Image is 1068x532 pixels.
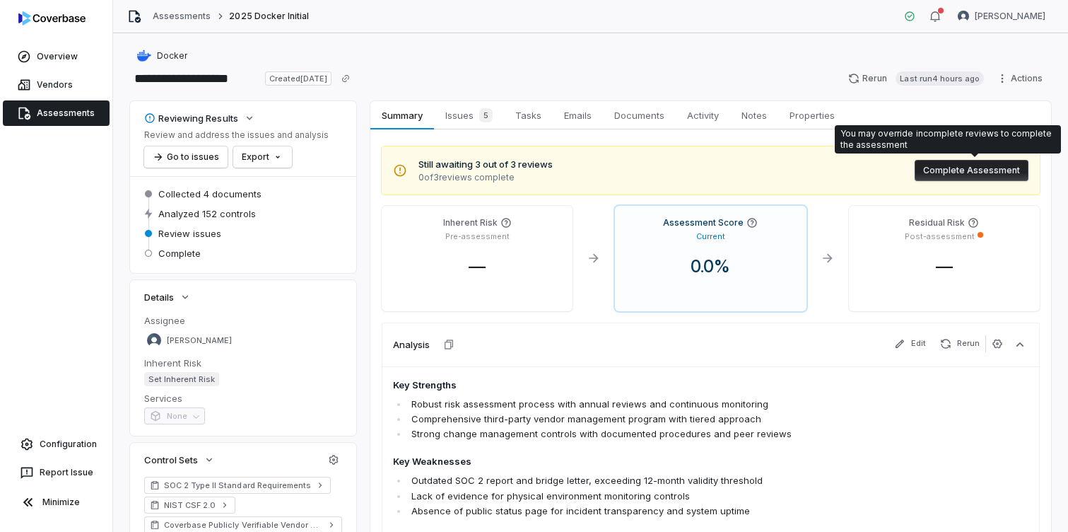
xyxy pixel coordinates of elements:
[609,106,670,125] span: Documents
[457,256,497,277] span: —
[408,504,901,519] li: Absence of public status page for incident transparency and system uptime
[479,108,493,122] span: 5
[393,338,430,351] h3: Analysis
[164,480,311,491] span: SOC 2 Type II Standard Requirements
[408,397,901,412] li: Robust risk assessment process with annual reviews and continuous monitoring
[393,378,901,393] h4: Key Strengths
[888,335,932,352] button: Edit
[158,207,256,220] span: Analyzed 152 controls
[265,71,331,86] span: Created [DATE]
[992,68,1051,89] button: Actions
[840,68,992,89] button: RerunLast run4 hours ago
[6,432,107,457] a: Configuration
[153,11,211,22] a: Assessments
[158,227,221,240] span: Review issues
[784,106,840,125] span: Properties
[144,357,342,369] dt: Inherent Risk
[144,291,174,303] span: Details
[896,71,984,86] span: Last run 4 hours ago
[736,106,773,125] span: Notes
[164,519,322,531] span: Coverbase Publicly Verifiable Vendor Controls
[157,50,187,62] span: Docker
[663,217,744,229] h4: Assessment Score
[164,499,216,511] span: NIST CSF 2.0
[144,392,342,405] dt: Services
[408,427,901,441] li: Strong change management controls with documented procedures and peer reviews
[144,146,228,168] button: Go to issues
[6,460,107,485] button: Report Issue
[934,335,985,352] button: Rerun
[233,146,292,168] button: Export
[144,129,329,141] p: Review and address the issues and analysis
[696,231,725,242] p: Current
[158,187,262,200] span: Collected 4 documents
[144,112,238,125] div: Reviewing Results
[144,477,331,494] a: SOC 2 Type II Standard Requirements
[140,105,259,131] button: Reviewing Results
[408,489,901,504] li: Lack of evidence for physical environment monitoring controls
[909,217,965,229] h4: Residual Risk
[915,160,1028,181] button: Complete Assessment
[418,172,553,183] span: 0 of 3 reviews complete
[144,372,219,386] span: Set Inherent Risk
[925,256,964,277] span: —
[167,335,232,346] span: [PERSON_NAME]
[144,497,235,514] a: NIST CSF 2.0
[393,455,901,469] h4: Key Weaknesses
[510,106,547,125] span: Tasks
[229,11,309,22] span: 2025 Docker Initial
[445,231,510,242] p: Pre-assessment
[18,11,86,25] img: logo-D7KZi-bG.svg
[140,284,195,310] button: Details
[905,231,975,242] p: Post-assessment
[140,447,219,473] button: Control Sets
[3,72,110,98] a: Vendors
[681,106,724,125] span: Activity
[376,106,428,125] span: Summary
[840,128,1055,151] div: You may override incomplete reviews to complete the assessment
[3,44,110,69] a: Overview
[144,453,198,466] span: Control Sets
[949,6,1054,27] button: Kim Kambarami avatar[PERSON_NAME]
[440,105,498,125] span: Issues
[408,473,901,488] li: Outdated SOC 2 report and bridge letter, exceeding 12-month validity threshold
[133,43,192,69] button: https://docker.com/Docker
[333,66,358,91] button: Copy link
[144,314,342,327] dt: Assignee
[679,256,741,277] span: 0.0 %
[975,11,1045,22] span: [PERSON_NAME]
[958,11,969,22] img: Kim Kambarami avatar
[147,333,161,347] img: Kim Kambarami avatar
[443,217,498,229] h4: Inherent Risk
[6,488,107,516] button: Minimize
[3,100,110,126] a: Assessments
[418,158,553,172] span: Still awaiting 3 out of 3 reviews
[158,247,201,260] span: Complete
[408,412,901,427] li: Comprehensive third-party vendor management program with tiered approach
[558,106,597,125] span: Emails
